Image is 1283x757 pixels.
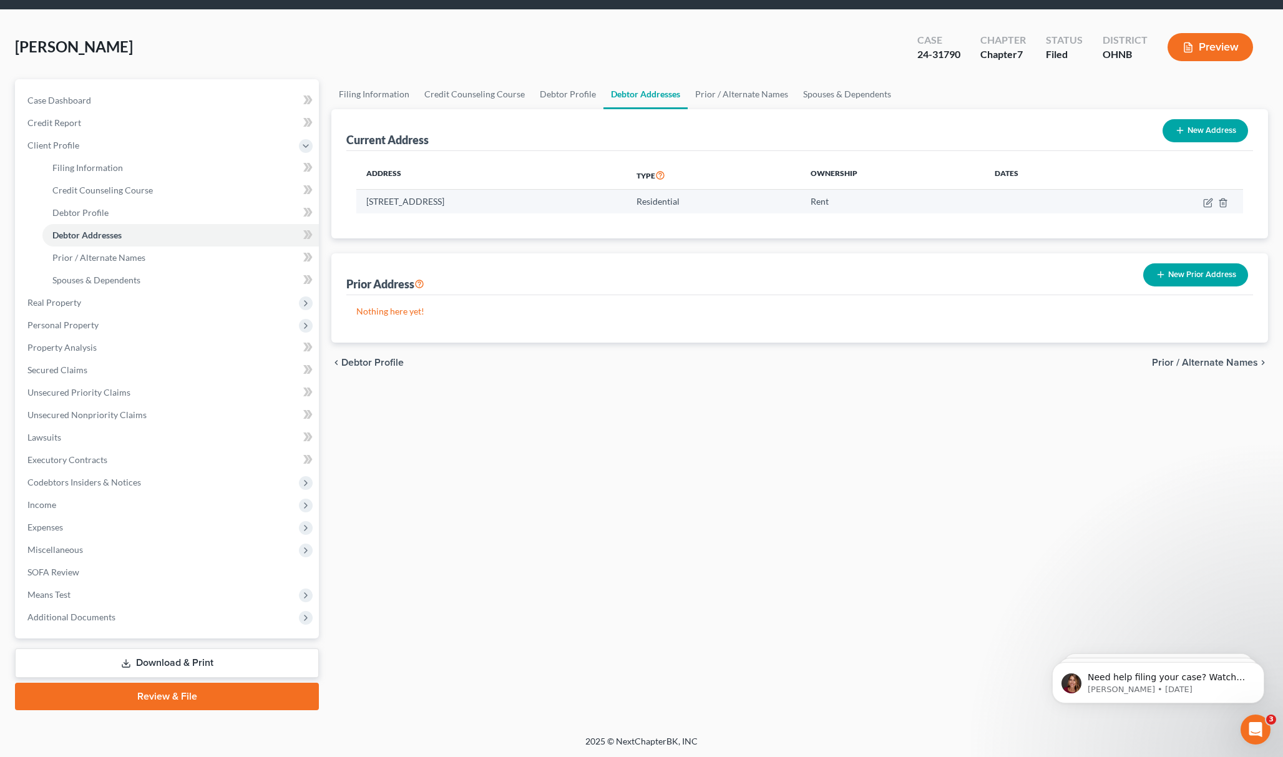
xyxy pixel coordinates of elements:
[1017,48,1023,60] span: 7
[42,247,319,269] a: Prior / Alternate Names
[801,161,985,190] th: Ownership
[15,683,319,710] a: Review & File
[27,387,130,398] span: Unsecured Priority Claims
[17,336,319,359] a: Property Analysis
[17,112,319,134] a: Credit Report
[688,79,796,109] a: Prior / Alternate Names
[52,162,123,173] span: Filing Information
[17,359,319,381] a: Secured Claims
[1168,33,1253,61] button: Preview
[52,185,153,195] span: Credit Counseling Course
[27,117,81,128] span: Credit Report
[1266,715,1276,725] span: 3
[1103,33,1148,47] div: District
[42,269,319,291] a: Spouses & Dependents
[917,33,960,47] div: Case
[603,79,688,109] a: Debtor Addresses
[27,454,107,465] span: Executory Contracts
[17,561,319,584] a: SOFA Review
[917,47,960,62] div: 24-31790
[1152,358,1268,368] button: Prior / Alternate Names chevron_right
[331,358,404,368] button: chevron_left Debtor Profile
[42,224,319,247] a: Debtor Addresses
[27,364,87,375] span: Secured Claims
[52,230,122,240] span: Debtor Addresses
[27,320,99,330] span: Personal Property
[346,132,429,147] div: Current Address
[15,37,133,56] span: [PERSON_NAME]
[17,426,319,449] a: Lawsuits
[627,190,801,213] td: Residential
[42,179,319,202] a: Credit Counseling Course
[417,79,532,109] a: Credit Counseling Course
[17,381,319,404] a: Unsecured Priority Claims
[1046,47,1083,62] div: Filed
[1033,636,1283,723] iframe: Intercom notifications message
[796,79,899,109] a: Spouses & Dependents
[356,161,627,190] th: Address
[27,95,91,105] span: Case Dashboard
[27,432,61,442] span: Lawsuits
[1163,119,1248,142] button: New Address
[1046,33,1083,47] div: Status
[356,190,627,213] td: [STREET_ADDRESS]
[801,190,985,213] td: Rent
[1103,47,1148,62] div: OHNB
[15,648,319,678] a: Download & Print
[42,202,319,224] a: Debtor Profile
[331,79,417,109] a: Filing Information
[1143,263,1248,286] button: New Prior Address
[341,358,404,368] span: Debtor Profile
[27,544,83,555] span: Miscellaneous
[27,499,56,510] span: Income
[27,612,115,622] span: Additional Documents
[1258,358,1268,368] i: chevron_right
[42,157,319,179] a: Filing Information
[52,252,145,263] span: Prior / Alternate Names
[627,161,801,190] th: Type
[17,449,319,471] a: Executory Contracts
[27,409,147,420] span: Unsecured Nonpriority Claims
[27,567,79,577] span: SOFA Review
[346,276,424,291] div: Prior Address
[980,47,1026,62] div: Chapter
[17,89,319,112] a: Case Dashboard
[52,207,109,218] span: Debtor Profile
[985,161,1105,190] th: Dates
[17,404,319,426] a: Unsecured Nonpriority Claims
[532,79,603,109] a: Debtor Profile
[27,522,63,532] span: Expenses
[1152,358,1258,368] span: Prior / Alternate Names
[356,305,1243,318] p: Nothing here yet!
[331,358,341,368] i: chevron_left
[1241,715,1271,745] iframe: Intercom live chat
[27,297,81,308] span: Real Property
[27,477,141,487] span: Codebtors Insiders & Notices
[27,342,97,353] span: Property Analysis
[52,275,140,285] span: Spouses & Dependents
[27,140,79,150] span: Client Profile
[980,33,1026,47] div: Chapter
[27,589,71,600] span: Means Test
